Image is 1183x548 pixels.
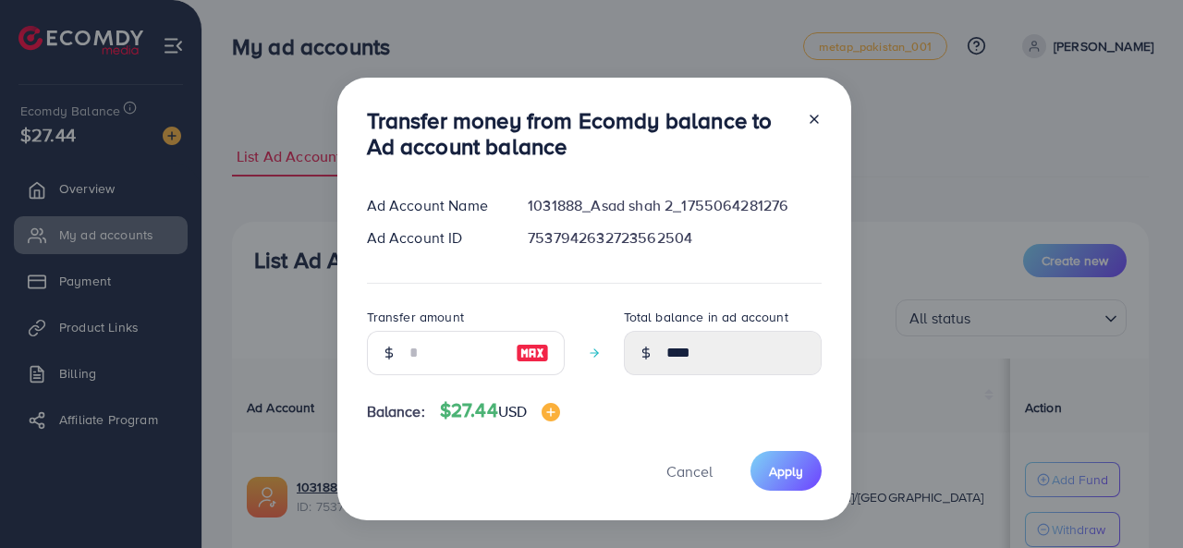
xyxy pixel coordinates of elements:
[1104,465,1169,534] iframe: Chat
[666,461,713,481] span: Cancel
[367,107,792,161] h3: Transfer money from Ecomdy balance to Ad account balance
[513,227,835,249] div: 7537942632723562504
[750,451,822,491] button: Apply
[367,401,425,422] span: Balance:
[624,308,788,326] label: Total balance in ad account
[352,195,514,216] div: Ad Account Name
[542,403,560,421] img: image
[513,195,835,216] div: 1031888_Asad shah 2_1755064281276
[516,342,549,364] img: image
[352,227,514,249] div: Ad Account ID
[440,399,560,422] h4: $27.44
[643,451,736,491] button: Cancel
[367,308,464,326] label: Transfer amount
[498,401,527,421] span: USD
[769,462,803,481] span: Apply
